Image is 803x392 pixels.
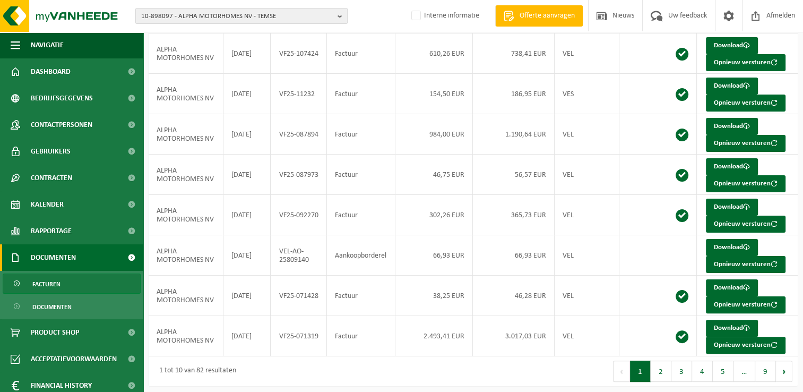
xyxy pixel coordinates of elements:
td: VEL [555,276,619,316]
td: 2.493,41 EUR [395,316,473,356]
td: 302,26 EUR [395,195,473,235]
span: Kalender [31,191,64,218]
td: Factuur [327,33,395,74]
span: Offerte aanvragen [517,11,577,21]
span: Documenten [31,244,76,271]
td: [DATE] [223,33,271,74]
span: Documenten [32,297,72,317]
button: 1 [630,361,651,382]
td: ALPHA MOTORHOMES NV [149,114,223,155]
td: [DATE] [223,235,271,276]
button: Opnieuw versturen [706,256,785,273]
td: [DATE] [223,316,271,356]
td: Factuur [327,155,395,195]
button: Opnieuw versturen [706,216,785,233]
span: … [733,361,755,382]
td: 46,75 EUR [395,155,473,195]
a: Download [706,37,758,54]
label: Interne informatie [409,8,479,24]
a: Download [706,199,758,216]
td: 738,41 EUR [473,33,555,74]
a: Download [706,239,758,256]
td: VEL [555,235,619,276]
td: ALPHA MOTORHOMES NV [149,316,223,356]
a: Download [706,78,758,95]
a: Facturen [3,274,141,294]
span: Acceptatievoorwaarden [31,346,117,372]
span: Facturen [32,274,61,294]
td: ALPHA MOTORHOMES NV [149,74,223,114]
td: VF25-087894 [271,114,326,155]
button: 3 [671,361,692,382]
td: VEL [555,316,619,356]
td: 984,00 EUR [395,114,473,155]
td: VEL [555,195,619,235]
td: [DATE] [223,276,271,316]
td: 46,28 EUR [473,276,555,316]
button: Opnieuw versturen [706,95,785,112]
td: ALPHA MOTORHOMES NV [149,235,223,276]
td: Aankoopborderel [327,235,395,276]
button: Previous [613,361,630,382]
span: Navigatie [31,32,64,58]
td: ALPHA MOTORHOMES NV [149,155,223,195]
td: [DATE] [223,114,271,155]
button: Next [776,361,792,382]
td: [DATE] [223,74,271,114]
td: [DATE] [223,195,271,235]
a: Download [706,158,758,175]
td: 38,25 EUR [395,276,473,316]
a: Download [706,320,758,337]
td: 610,26 EUR [395,33,473,74]
td: VF25-071319 [271,316,326,356]
button: 2 [651,361,671,382]
span: 10-898097 - ALPHA MOTORHOMES NV - TEMSE [141,8,333,24]
button: Opnieuw versturen [706,337,785,354]
a: Offerte aanvragen [495,5,583,27]
td: VF25-071428 [271,276,326,316]
td: VES [555,74,619,114]
td: 66,93 EUR [473,235,555,276]
td: VEL-AO-25809140 [271,235,326,276]
td: 154,50 EUR [395,74,473,114]
a: Documenten [3,296,141,317]
td: Factuur [327,74,395,114]
button: Opnieuw versturen [706,54,785,71]
span: Gebruikers [31,138,71,165]
td: Factuur [327,195,395,235]
td: VEL [555,155,619,195]
button: 5 [713,361,733,382]
td: [DATE] [223,155,271,195]
div: 1 tot 10 van 82 resultaten [154,362,236,381]
td: VF25-11232 [271,74,326,114]
button: Opnieuw versturen [706,296,785,313]
td: Factuur [327,276,395,316]
button: Opnieuw versturen [706,135,785,152]
span: Dashboard [31,58,71,85]
td: ALPHA MOTORHOMES NV [149,195,223,235]
span: Rapportage [31,218,72,244]
td: 1.190,64 EUR [473,114,555,155]
td: VF25-092270 [271,195,326,235]
a: Download [706,279,758,296]
td: VEL [555,114,619,155]
td: 3.017,03 EUR [473,316,555,356]
span: Contactpersonen [31,112,92,138]
td: 56,57 EUR [473,155,555,195]
button: 4 [692,361,713,382]
a: Download [706,118,758,135]
td: ALPHA MOTORHOMES NV [149,276,223,316]
span: Product Shop [31,319,79,346]
span: Contracten [31,165,72,191]
td: VF25-107424 [271,33,326,74]
td: ALPHA MOTORHOMES NV [149,33,223,74]
button: 10-898097 - ALPHA MOTORHOMES NV - TEMSE [135,8,348,24]
td: Factuur [327,114,395,155]
button: Opnieuw versturen [706,175,785,192]
td: VF25-087973 [271,155,326,195]
td: VEL [555,33,619,74]
button: 9 [755,361,776,382]
td: 365,73 EUR [473,195,555,235]
td: Factuur [327,316,395,356]
td: 66,93 EUR [395,235,473,276]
